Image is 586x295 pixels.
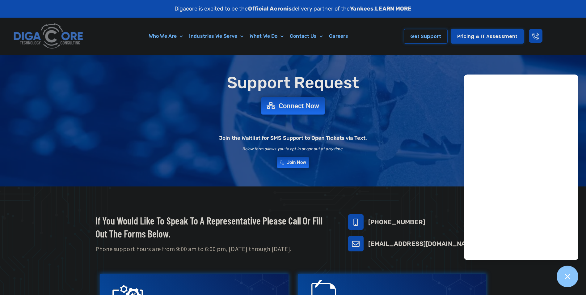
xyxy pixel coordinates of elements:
[368,218,425,226] a: [PHONE_NUMBER]
[219,135,367,141] h2: Join the Waitlist for SMS Support to Open Tickets via Text.
[279,102,319,109] span: Connect Now
[80,74,506,92] h1: Support Request
[115,29,382,43] nav: Menu
[404,29,448,44] a: Get Support
[175,5,412,13] p: Digacore is excited to be the delivery partner of the .
[457,34,517,39] span: Pricing & IT Assessment
[348,214,364,230] a: 732-646-5725
[287,29,326,43] a: Contact Us
[410,34,441,39] span: Get Support
[95,245,333,254] p: Phone support hours are from 9:00 am to 6:00 pm, [DATE] through [DATE].
[375,5,411,12] a: LEARN MORE
[277,157,310,168] a: Join Now
[242,147,344,151] h2: Below form allows you to opt in or opt out at any time.
[261,97,325,115] a: Connect Now
[287,160,306,165] span: Join Now
[368,240,477,247] a: [EMAIL_ADDRESS][DOMAIN_NAME]
[464,75,578,260] iframe: Chatgenie Messenger
[350,5,374,12] strong: Yankees
[248,5,292,12] strong: Official Acronis
[451,29,524,44] a: Pricing & IT Assessment
[12,21,86,52] img: Digacore logo 1
[247,29,287,43] a: What We Do
[95,214,333,240] h2: If you would like to speak to a representative please call or fill out the forms below.
[326,29,351,43] a: Careers
[186,29,247,43] a: Industries We Serve
[146,29,186,43] a: Who We Are
[348,236,364,251] a: support@digacore.com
